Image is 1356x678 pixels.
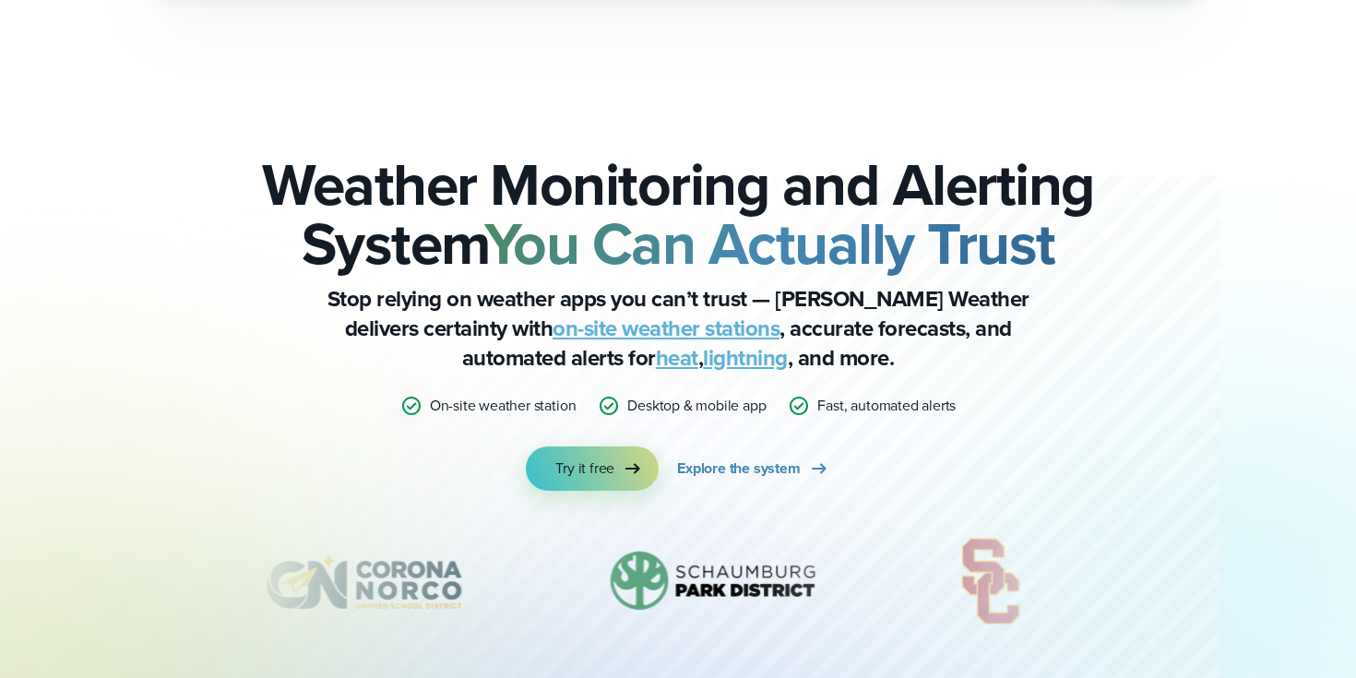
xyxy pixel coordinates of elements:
[526,446,659,491] a: Try it free
[817,395,956,417] p: Fast, automated alerts
[430,395,577,417] p: On-site weather station
[484,200,1055,287] strong: You Can Actually Trust
[232,535,494,627] img: Corona-Norco-Unified-School-District.svg
[703,341,788,375] a: lightning
[232,535,1124,636] div: slideshow
[553,312,779,345] a: on-site weather stations
[583,535,845,627] div: 8 of 12
[656,341,698,375] a: heat
[232,155,1124,273] h2: Weather Monitoring and Alerting System
[309,284,1047,373] p: Stop relying on weather apps you can’t trust — [PERSON_NAME] Weather delivers certainty with , ac...
[583,535,845,627] img: Schaumburg-Park-District-1.svg
[232,535,494,627] div: 7 of 12
[555,458,614,480] span: Try it free
[934,535,1047,627] img: University-of-Southern-California-USC.svg
[677,458,801,480] span: Explore the system
[627,395,766,417] p: Desktop & mobile app
[934,535,1047,627] div: 9 of 12
[677,446,830,491] a: Explore the system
